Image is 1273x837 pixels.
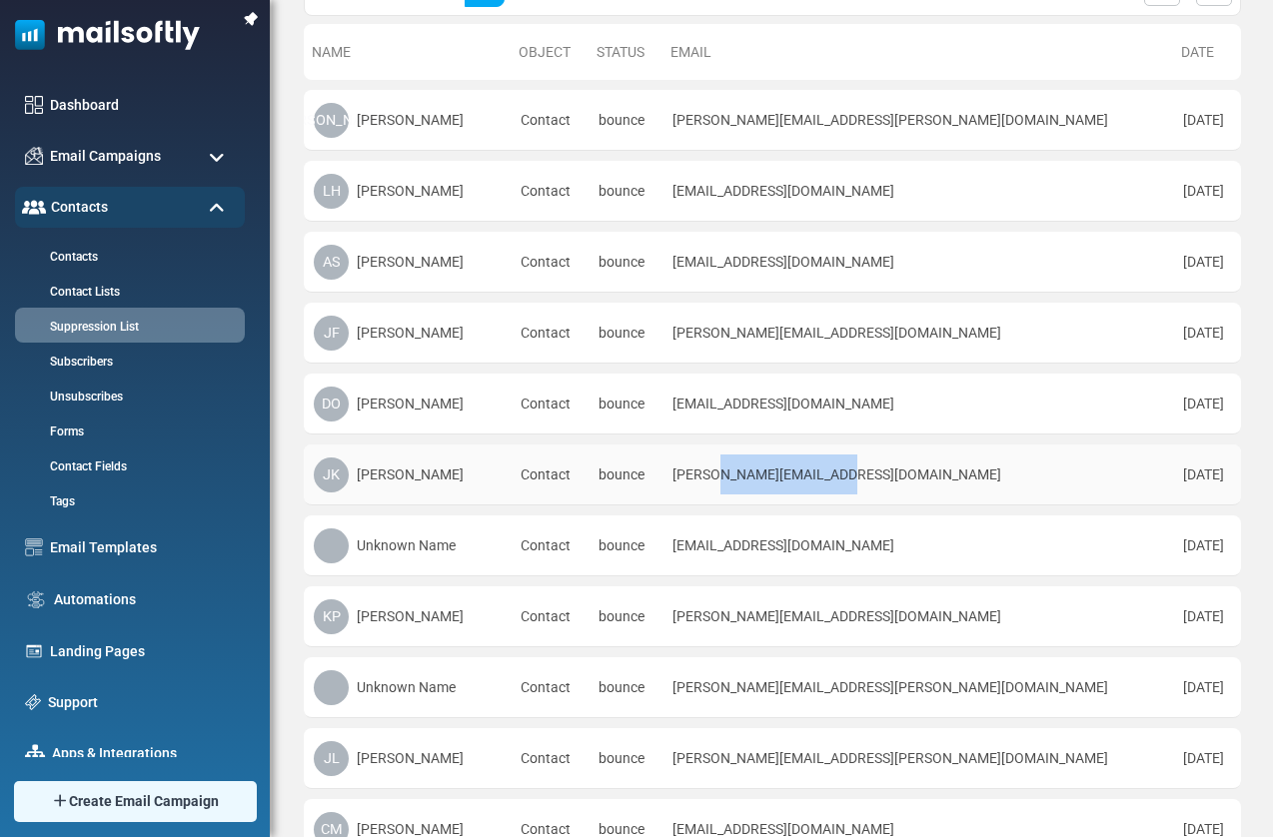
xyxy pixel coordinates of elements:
span: JL [314,741,349,776]
span: DO [314,387,349,421]
td: Contact [511,161,589,222]
td: Contact [511,303,589,364]
td: Contact [511,444,589,505]
td: [DATE] [1173,657,1241,718]
img: dashboard-icon.svg [25,96,43,114]
td: Contact [511,586,589,647]
td: [PERSON_NAME] [304,303,511,364]
td: bounce [589,232,662,293]
td: [PERSON_NAME] [304,444,511,505]
a: Status [597,44,644,60]
td: [PERSON_NAME] [304,232,511,293]
td: Contact [511,90,589,151]
a: Support [48,692,235,713]
span: Email Campaigns [50,146,161,167]
td: [PERSON_NAME][EMAIL_ADDRESS][DOMAIN_NAME] [662,586,1172,647]
a: Tags [15,492,240,510]
a: Contact Lists [15,283,240,301]
td: [EMAIL_ADDRESS][DOMAIN_NAME] [662,374,1172,434]
span: JK [314,457,349,492]
span: Create Email Campaign [69,791,219,812]
a: Name [312,44,351,60]
span: KP [314,599,349,634]
span: Contacts [51,197,108,218]
td: [PERSON_NAME][EMAIL_ADDRESS][PERSON_NAME][DOMAIN_NAME] [662,90,1172,151]
a: Subscribers [15,353,240,371]
td: [PERSON_NAME] [304,728,511,789]
td: [DATE] [1173,374,1241,434]
td: [PERSON_NAME] [304,586,511,647]
td: [DATE] [1173,586,1241,647]
span: LH [314,174,349,209]
span: [PERSON_NAME] [314,103,349,138]
a: Unsubscribes [15,388,240,406]
a: Date [1181,44,1214,60]
a: Landing Pages [50,641,235,662]
td: bounce [589,586,662,647]
td: [PERSON_NAME][EMAIL_ADDRESS][DOMAIN_NAME] [662,444,1172,505]
img: campaigns-icon.png [25,147,43,165]
td: [DATE] [1173,444,1241,505]
img: contacts-icon-active.svg [22,200,46,214]
a: Forms [15,422,240,440]
td: [EMAIL_ADDRESS][DOMAIN_NAME] [662,161,1172,222]
td: [DATE] [1173,515,1241,576]
a: Dashboard [50,95,235,116]
td: bounce [589,303,662,364]
img: email-templates-icon.svg [25,538,43,556]
td: Contact [511,728,589,789]
td: bounce [589,90,662,151]
td: Contact [511,374,589,434]
td: [PERSON_NAME] [304,161,511,222]
td: bounce [589,657,662,718]
td: [PERSON_NAME][EMAIL_ADDRESS][DOMAIN_NAME] [662,303,1172,364]
td: Contact [511,515,589,576]
a: Apps & Integrations [52,743,235,764]
td: [DATE] [1173,303,1241,364]
td: [DATE] [1173,232,1241,293]
td: bounce [589,728,662,789]
td: bounce [589,161,662,222]
span: AS [314,245,349,280]
a: Email [670,44,711,60]
img: landing_pages.svg [25,642,43,660]
a: Automations [54,589,235,610]
a: Suppression List [15,318,240,336]
td: [DATE] [1173,161,1241,222]
td: [PERSON_NAME][EMAIL_ADDRESS][PERSON_NAME][DOMAIN_NAME] [662,728,1172,789]
a: Object [519,44,571,60]
td: [DATE] [1173,728,1241,789]
td: bounce [589,515,662,576]
td: Unknown Name [304,515,511,576]
td: [PERSON_NAME][EMAIL_ADDRESS][PERSON_NAME][DOMAIN_NAME] [662,657,1172,718]
td: [PERSON_NAME] [304,374,511,434]
a: Contact Fields [15,457,240,475]
td: Contact [511,657,589,718]
td: bounce [589,444,662,505]
td: Contact [511,232,589,293]
a: Email Templates [50,537,235,558]
td: [PERSON_NAME] [304,90,511,151]
a: Contacts [15,248,240,266]
td: [EMAIL_ADDRESS][DOMAIN_NAME] [662,515,1172,576]
img: workflow.svg [25,588,47,611]
td: bounce [589,374,662,434]
span: JF [314,316,349,351]
td: [EMAIL_ADDRESS][DOMAIN_NAME] [662,232,1172,293]
td: Unknown Name [304,657,511,718]
td: [DATE] [1173,90,1241,151]
img: support-icon.svg [25,694,41,710]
